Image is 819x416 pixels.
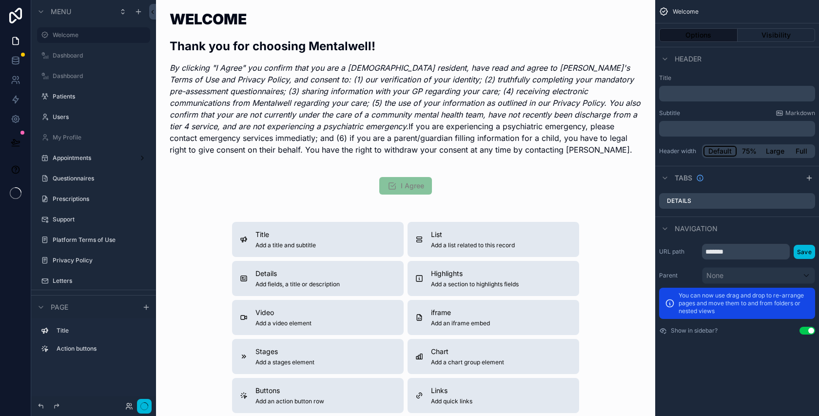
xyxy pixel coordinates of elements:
span: Add an action button row [255,397,324,405]
label: Privacy Policy [53,257,144,264]
button: None [702,267,815,284]
span: Page [51,302,68,312]
span: Add a chart group element [431,358,504,366]
button: ListAdd a list related to this record [408,222,579,257]
span: Details [255,269,340,278]
label: Parent [659,272,698,279]
button: LinksAdd quick links [408,378,579,413]
span: Links [431,386,472,396]
span: Markdown [785,109,815,117]
span: iframe [431,308,490,317]
button: TitleAdd a title and subtitle [232,222,404,257]
label: Patients [53,93,144,100]
button: Save [794,245,815,259]
button: DetailsAdd fields, a title or description [232,261,404,296]
button: ButtonsAdd an action button row [232,378,404,413]
span: Add a stages element [255,358,314,366]
label: Welcome [53,31,144,39]
span: Tabs [675,173,692,183]
span: Navigation [675,224,718,234]
span: Title [255,230,316,239]
label: Prescriptions [53,195,144,203]
label: URL path [659,248,698,256]
span: Add a video element [255,319,312,327]
label: My Profile [53,134,144,141]
span: None [706,271,723,280]
button: 75% [737,146,761,157]
button: Visibility [738,28,816,42]
span: Add a section to highlights fields [431,280,519,288]
label: Dashboard [53,72,144,80]
label: Questionnaires [53,175,144,182]
span: Add fields, a title or description [255,280,340,288]
button: HighlightsAdd a section to highlights fields [408,261,579,296]
span: Stages [255,347,314,357]
div: scrollable content [31,318,156,366]
span: Add quick links [431,397,472,405]
label: Header width [659,147,698,155]
label: Letters [53,277,144,285]
p: You can now use drag and drop to re-arrange pages and move them to and from folders or nested views [679,292,809,315]
button: iframeAdd an iframe embed [408,300,579,335]
label: Appointments [53,154,131,162]
span: Highlights [431,269,519,278]
button: StagesAdd a stages element [232,339,404,374]
span: Header [675,54,702,64]
label: Show in sidebar? [671,327,718,335]
button: Default [703,146,737,157]
label: Support [53,216,144,223]
button: Large [761,146,789,157]
label: Users [53,113,144,121]
button: Full [789,146,814,157]
label: Details [667,197,691,205]
span: Add a title and subtitle [255,241,316,249]
label: Title [659,74,815,82]
label: Title [57,327,142,335]
button: VideoAdd a video element [232,300,404,335]
button: Options [659,28,738,42]
span: Add an iframe embed [431,319,490,327]
div: scrollable content [659,86,815,101]
a: Markdown [776,109,815,117]
label: Dashboard [53,52,144,59]
span: Buttons [255,386,324,396]
span: Add a list related to this record [431,241,515,249]
label: Action buttons [57,345,142,353]
span: Chart [431,347,504,357]
span: Welcome [673,8,699,16]
button: ChartAdd a chart group element [408,339,579,374]
span: List [431,230,515,239]
label: Subtitle [659,109,680,117]
span: Menu [51,7,71,17]
label: Platform Terms of Use [53,236,144,244]
span: Video [255,308,312,317]
div: scrollable content [659,121,815,137]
